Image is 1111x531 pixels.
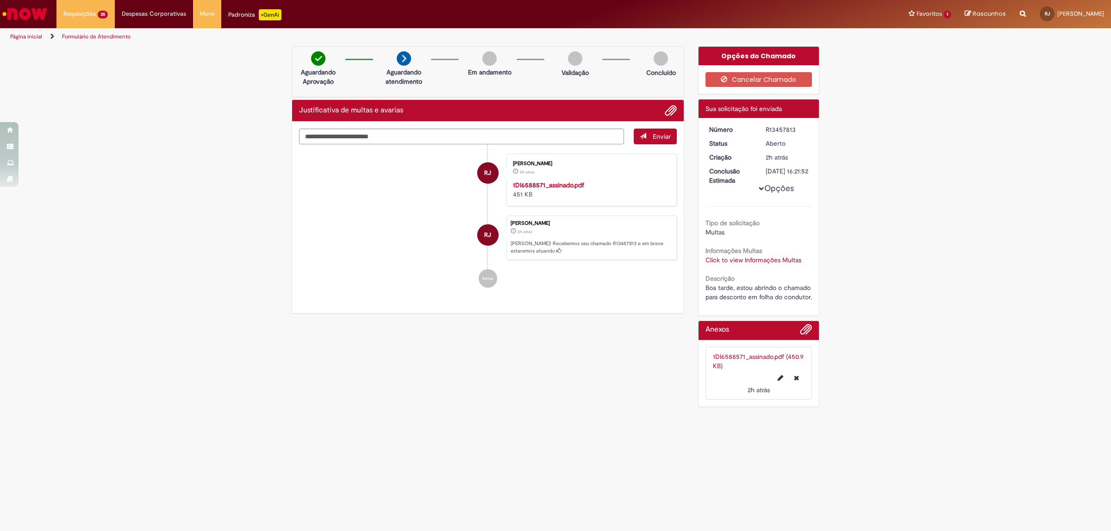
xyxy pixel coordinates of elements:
[511,240,672,254] p: [PERSON_NAME]! Recebemos seu chamado R13457813 e em breve estaremos atuando.
[705,219,760,227] b: Tipo de solicitação
[259,9,281,20] p: +GenAi
[766,153,788,161] span: 2h atrás
[705,326,729,334] h2: Anexos
[748,386,770,394] time: 28/08/2025 13:21:45
[7,28,734,45] ul: Trilhas de página
[766,167,809,176] div: [DATE] 16:21:52
[228,9,281,20] div: Padroniza
[654,51,668,66] img: img-circle-grey.png
[299,129,624,145] textarea: Digite sua mensagem aqui...
[122,9,186,19] span: Despesas Corporativas
[562,68,589,77] p: Validação
[484,224,491,246] span: RJ
[477,224,499,246] div: Ryan Jacinto
[482,51,497,66] img: img-circle-grey.png
[518,229,532,235] span: 2h atrás
[705,274,735,283] b: Descrição
[788,370,805,385] button: Excluir 1DI6588571_assinado.pdf
[513,180,667,199] div: 451 KB
[766,153,809,162] div: 28/08/2025 13:21:48
[705,247,762,255] b: Informações Multas
[1045,11,1050,17] span: RJ
[702,167,759,185] dt: Conclusão Estimada
[646,68,676,77] p: Concluído
[748,386,770,394] span: 2h atrás
[62,33,131,40] a: Formulário de Atendimento
[10,33,42,40] a: Página inicial
[705,105,782,113] span: Sua solicitação foi enviada
[634,129,677,144] button: Enviar
[98,11,108,19] span: 35
[653,132,671,141] span: Enviar
[63,9,96,19] span: Requisições
[705,228,724,236] span: Multas
[705,256,801,264] a: Click to view Informações Multas
[484,162,491,184] span: RJ
[1,5,49,23] img: ServiceNow
[477,162,499,184] div: Ryan Jacinto
[397,51,411,66] img: arrow-next.png
[311,51,325,66] img: check-circle-green.png
[520,169,535,175] time: 28/08/2025 13:21:45
[381,68,426,86] p: Aguardando atendimento
[699,47,819,65] div: Opções do Chamado
[965,10,1006,19] a: Rascunhos
[702,125,759,134] dt: Número
[766,139,809,148] div: Aberto
[665,105,677,117] button: Adicionar anexos
[705,284,812,301] span: Boa tarde, estou abrindo o chamado para desconto em folha do condutor.
[702,139,759,148] dt: Status
[944,11,951,19] span: 1
[800,323,812,340] button: Adicionar anexos
[518,229,532,235] time: 28/08/2025 13:21:48
[713,352,804,370] a: 1DI6588571_assinado.pdf (450.9 KB)
[296,68,341,86] p: Aguardando Aprovação
[766,153,788,161] time: 28/08/2025 13:21:48
[973,9,1006,18] span: Rascunhos
[772,370,789,385] button: Editar nome de arquivo 1DI6588571_assinado.pdf
[513,161,667,167] div: [PERSON_NAME]
[299,106,403,115] h2: Justificativa de multas e avarias Histórico de tíquete
[1057,10,1104,18] span: [PERSON_NAME]
[513,181,584,189] a: 1DI6588571_assinado.pdf
[702,153,759,162] dt: Criação
[468,68,512,77] p: Em andamento
[917,9,942,19] span: Favoritos
[520,169,535,175] span: 2h atrás
[511,221,672,226] div: [PERSON_NAME]
[200,9,214,19] span: More
[299,144,677,297] ul: Histórico de tíquete
[299,216,677,260] li: Ryan Jacinto
[766,125,809,134] div: R13457813
[705,72,812,87] button: Cancelar Chamado
[568,51,582,66] img: img-circle-grey.png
